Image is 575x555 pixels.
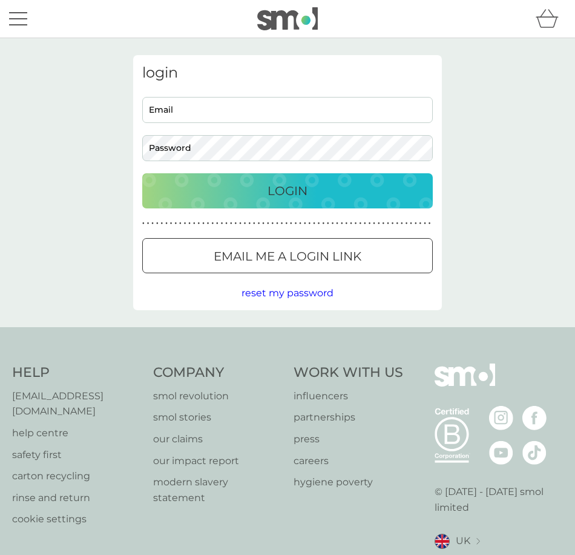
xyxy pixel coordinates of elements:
[221,221,223,227] p: ●
[435,364,495,405] img: smol
[12,425,141,441] a: help centre
[142,173,433,208] button: Login
[142,64,433,82] h3: login
[294,410,403,425] a: partnerships
[336,221,338,227] p: ●
[225,221,228,227] p: ●
[241,287,333,299] span: reset my password
[294,453,403,469] a: careers
[350,221,352,227] p: ●
[244,221,246,227] p: ●
[214,247,361,266] p: Email me a login link
[153,410,282,425] a: smol stories
[522,440,547,465] img: visit the smol Tiktok page
[435,534,450,549] img: UK flag
[304,221,306,227] p: ●
[276,221,278,227] p: ●
[369,221,371,227] p: ●
[294,388,403,404] a: influencers
[392,221,394,227] p: ●
[290,221,292,227] p: ●
[202,221,205,227] p: ●
[153,388,282,404] a: smol revolution
[262,221,264,227] p: ●
[257,7,318,30] img: smol
[156,221,159,227] p: ●
[294,364,403,382] h4: Work With Us
[142,221,145,227] p: ●
[359,221,361,227] p: ●
[415,221,417,227] p: ●
[12,490,141,506] a: rinse and return
[396,221,398,227] p: ●
[258,221,260,227] p: ●
[346,221,348,227] p: ●
[536,7,566,31] div: basket
[285,221,287,227] p: ●
[355,221,357,227] p: ●
[522,406,547,430] img: visit the smol Facebook page
[313,221,315,227] p: ●
[410,221,412,227] p: ●
[294,474,403,490] a: hygiene poverty
[12,468,141,484] a: carton recycling
[332,221,334,227] p: ●
[294,431,403,447] a: press
[188,221,191,227] p: ●
[179,221,182,227] p: ●
[267,221,269,227] p: ●
[153,474,282,505] a: modern slavery statement
[153,453,282,469] a: our impact report
[268,181,307,201] p: Login
[429,221,431,227] p: ●
[153,431,282,447] a: our claims
[211,221,214,227] p: ●
[327,221,329,227] p: ●
[12,447,141,463] a: safety first
[151,221,154,227] p: ●
[489,406,513,430] img: visit the smol Instagram page
[161,221,163,227] p: ●
[12,364,141,382] h4: Help
[378,221,380,227] p: ●
[174,221,177,227] p: ●
[216,221,218,227] p: ●
[193,221,195,227] p: ●
[309,221,311,227] p: ●
[295,221,297,227] p: ●
[12,388,141,419] a: [EMAIL_ADDRESS][DOMAIN_NAME]
[239,221,241,227] p: ●
[235,221,237,227] p: ●
[241,285,333,301] button: reset my password
[281,221,283,227] p: ●
[184,221,186,227] p: ●
[230,221,232,227] p: ●
[153,364,282,382] h4: Company
[318,221,320,227] p: ●
[12,511,141,527] a: cookie settings
[476,538,480,545] img: select a new location
[373,221,375,227] p: ●
[142,238,433,273] button: Email me a login link
[419,221,422,227] p: ●
[489,440,513,465] img: visit the smol Youtube page
[406,221,408,227] p: ●
[165,221,168,227] p: ●
[198,221,200,227] p: ●
[456,533,470,549] span: UK
[147,221,149,227] p: ●
[435,484,563,515] p: © [DATE] - [DATE] smol limited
